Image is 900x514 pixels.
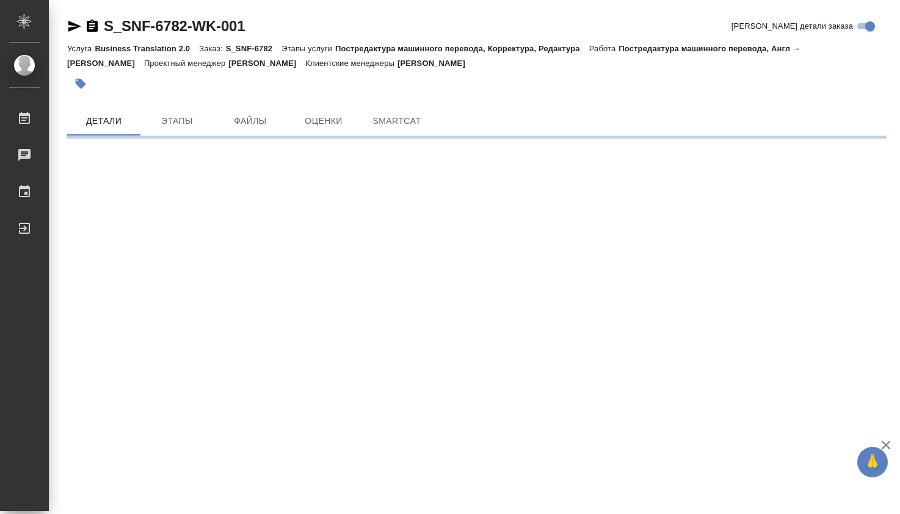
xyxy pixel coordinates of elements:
p: [PERSON_NAME] [397,59,474,68]
p: [PERSON_NAME] [228,59,305,68]
span: 🙏 [862,449,883,475]
p: S_SNF-6782 [226,44,282,53]
p: Business Translation 2.0 [95,44,199,53]
span: Оценки [294,114,353,129]
p: Заказ: [199,44,225,53]
a: S_SNF-6782-WK-001 [104,18,245,34]
span: Этапы [148,114,206,129]
p: Этапы услуги [281,44,335,53]
p: Услуга [67,44,95,53]
p: Работа [589,44,619,53]
p: Постредактура машинного перевода, Корректура, Редактура [335,44,589,53]
span: [PERSON_NAME] детали заказа [731,20,853,32]
button: Добавить тэг [67,70,94,97]
p: Клиентские менеджеры [305,59,397,68]
span: Детали [74,114,133,129]
span: SmartCat [368,114,426,129]
button: Скопировать ссылку для ЯМессенджера [67,19,82,34]
button: Скопировать ссылку [85,19,100,34]
button: 🙏 [857,447,888,477]
span: Файлы [221,114,280,129]
p: Проектный менеджер [144,59,228,68]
